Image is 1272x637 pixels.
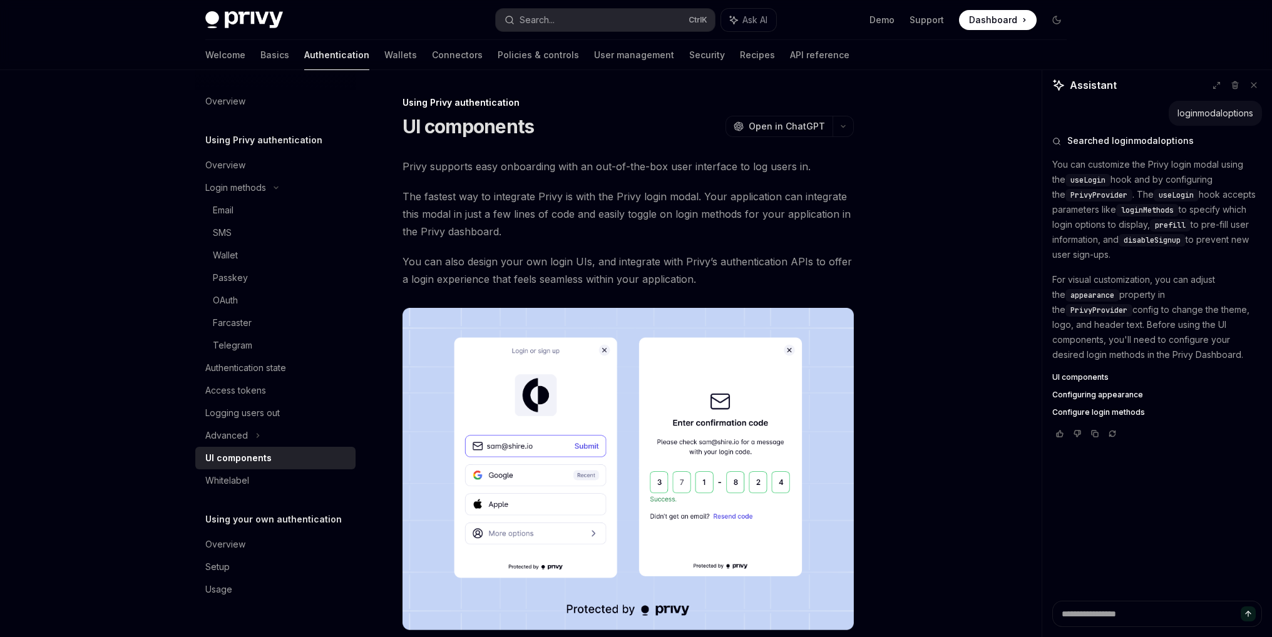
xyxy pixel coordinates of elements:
a: Wallets [384,40,417,70]
div: UI components [205,451,272,466]
div: loginmodaloptions [1177,107,1253,120]
a: Security [689,40,725,70]
a: Logging users out [195,402,356,424]
a: Overview [195,533,356,556]
h5: Using your own authentication [205,512,342,527]
span: You can also design your own login UIs, and integrate with Privy’s authentication APIs to offer a... [403,253,854,288]
div: Farcaster [213,315,252,330]
a: Overview [195,90,356,113]
div: Usage [205,582,232,597]
a: Authentication state [195,357,356,379]
a: UI components [195,447,356,469]
div: Telegram [213,338,252,353]
a: Support [910,14,944,26]
div: Logging users out [205,405,280,420]
button: Send message [1241,606,1256,621]
a: Demo [869,14,895,26]
span: disableSignup [1124,235,1181,245]
span: Ask AI [742,14,767,26]
span: PrivyProvider [1070,305,1127,315]
span: appearance [1070,290,1114,300]
img: images/Onboard.png [403,308,854,630]
span: Searched loginmodaloptions [1067,135,1194,147]
a: UI components [1052,372,1262,382]
a: Connectors [432,40,483,70]
h1: UI components [403,115,534,138]
span: The fastest way to integrate Privy is with the Privy login modal. Your application can integrate ... [403,188,854,240]
a: Configure login methods [1052,407,1262,417]
div: Overview [205,158,245,173]
div: Wallet [213,248,238,263]
a: Setup [195,556,356,578]
div: SMS [213,225,232,240]
span: Assistant [1070,78,1117,93]
a: Welcome [205,40,245,70]
a: Email [195,199,356,222]
span: Privy supports easy onboarding with an out-of-the-box user interface to log users in. [403,158,854,175]
p: You can customize the Privy login modal using the hook and by configuring the . The hook accepts ... [1052,157,1262,262]
p: For visual customization, you can adjust the property in the config to change the theme, logo, an... [1052,272,1262,362]
div: Advanced [205,428,248,443]
a: Configuring appearance [1052,390,1262,400]
div: Using Privy authentication [403,96,854,109]
a: Basics [260,40,289,70]
div: Passkey [213,270,248,285]
div: Setup [205,559,230,574]
a: Passkey [195,267,356,289]
a: Wallet [195,244,356,267]
a: Overview [195,154,356,176]
div: Search... [520,13,555,28]
a: Farcaster [195,312,356,334]
div: Authentication state [205,360,286,375]
span: PrivyProvider [1070,190,1127,200]
a: User management [594,40,674,70]
a: Dashboard [959,10,1037,30]
div: Access tokens [205,383,266,398]
button: Ask AI [721,9,776,31]
button: Searched loginmodaloptions [1052,135,1262,147]
button: Open in ChatGPT [726,116,833,137]
span: UI components [1052,372,1109,382]
span: useLogin [1070,175,1105,185]
a: Policies & controls [498,40,579,70]
div: Whitelabel [205,473,249,488]
span: Configure login methods [1052,407,1145,417]
a: Recipes [740,40,775,70]
a: OAuth [195,289,356,312]
span: prefill [1155,220,1186,230]
div: OAuth [213,293,238,308]
a: Whitelabel [195,469,356,492]
a: Telegram [195,334,356,357]
span: Configuring appearance [1052,390,1143,400]
span: Dashboard [969,14,1017,26]
div: Overview [205,537,245,552]
div: Email [213,203,233,218]
a: API reference [790,40,849,70]
a: Access tokens [195,379,356,402]
a: SMS [195,222,356,244]
a: Usage [195,578,356,601]
span: loginMethods [1121,205,1174,215]
span: Ctrl K [689,15,707,25]
button: Toggle dark mode [1047,10,1067,30]
div: Overview [205,94,245,109]
img: dark logo [205,11,283,29]
h5: Using Privy authentication [205,133,322,148]
a: Authentication [304,40,369,70]
span: useLogin [1159,190,1194,200]
button: Search...CtrlK [496,9,715,31]
span: Open in ChatGPT [749,120,825,133]
div: Login methods [205,180,266,195]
